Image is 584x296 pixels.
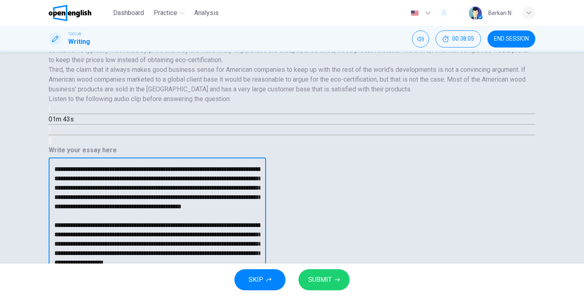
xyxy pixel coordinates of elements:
[487,30,535,48] button: END SESSION
[49,126,50,134] button: Click to see the audio transcription
[298,269,350,290] button: SUBMIT
[436,30,481,48] button: 00:38:05
[488,8,513,18] div: Berkan N.
[49,145,266,155] h6: Write your essay here
[49,94,535,104] h6: Listen to the following audio clip before answering the question :
[68,31,81,37] span: TOEFL®
[412,30,429,48] div: Mute
[234,269,286,290] button: SKIP
[249,274,263,285] span: SKIP
[49,65,535,94] h6: Third, the claim that it always makes good business sense for American companies to keep up with ...
[452,36,474,42] span: 00:38:05
[494,36,529,42] span: END SESSION
[436,30,481,48] div: Hide
[49,5,91,21] img: OpenEnglish logo
[194,8,219,18] span: Analysis
[113,8,144,18] span: Dashboard
[150,6,188,20] button: Practice
[410,10,420,16] img: en
[191,6,222,20] button: Analysis
[49,115,74,123] span: 01m 43s
[110,6,147,20] button: Dashboard
[154,8,177,18] span: Practice
[469,6,482,19] img: Profile picture
[68,37,90,47] h1: Writing
[308,274,332,285] span: SUBMIT
[49,5,110,21] a: OpenEnglish logo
